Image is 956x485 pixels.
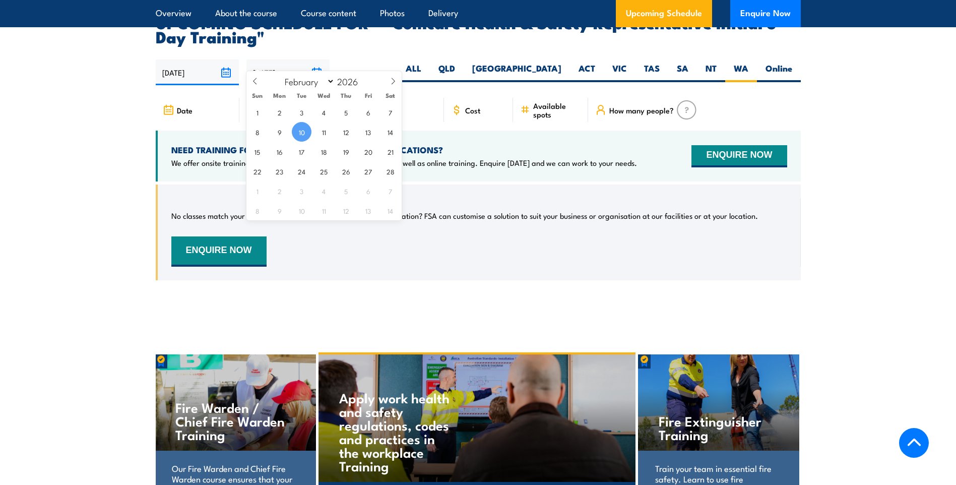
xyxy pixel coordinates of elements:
[314,122,334,142] span: February 11, 2026
[314,102,334,122] span: February 4, 2026
[247,122,267,142] span: February 8, 2026
[379,92,402,99] span: Sat
[325,211,758,221] p: Can’t find a date or location? FSA can customise a solution to suit your business or organisation...
[270,161,289,181] span: February 23, 2026
[313,92,335,99] span: Wed
[358,201,378,220] span: March 13, 2026
[635,63,668,82] label: TAS
[292,102,311,122] span: February 3, 2026
[280,75,335,88] select: Month
[247,201,267,220] span: March 8, 2026
[247,142,267,161] span: February 15, 2026
[270,142,289,161] span: February 16, 2026
[292,201,311,220] span: March 10, 2026
[380,122,400,142] span: February 14, 2026
[358,142,378,161] span: February 20, 2026
[336,161,356,181] span: February 26, 2026
[291,92,313,99] span: Tue
[336,181,356,201] span: March 5, 2026
[668,63,697,82] label: SA
[247,102,267,122] span: February 1, 2026
[358,102,378,122] span: February 6, 2026
[269,92,291,99] span: Mon
[292,181,311,201] span: March 3, 2026
[725,63,757,82] label: WA
[171,144,637,155] h4: NEED TRAINING FOR LARGER GROUPS OR MULTIPLE LOCATIONS?
[270,201,289,220] span: March 9, 2026
[270,122,289,142] span: February 9, 2026
[357,92,379,99] span: Fri
[156,59,239,85] input: From date
[380,142,400,161] span: February 21, 2026
[177,106,193,114] span: Date
[358,181,378,201] span: March 6, 2026
[314,142,334,161] span: February 18, 2026
[697,63,725,82] label: NT
[270,181,289,201] span: March 2, 2026
[246,92,269,99] span: Sun
[380,161,400,181] span: February 28, 2026
[336,201,356,220] span: March 12, 2026
[292,122,311,142] span: February 10, 2026
[339,391,458,472] h4: Apply work health and safety regulations, codes and practices in the workplace Training
[171,211,319,221] p: No classes match your search criteria, sorry.
[246,59,330,85] input: To date
[171,158,637,168] p: We offer onsite training, training at our centres, multisite solutions as well as online training...
[464,63,570,82] label: [GEOGRAPHIC_DATA]
[380,201,400,220] span: March 14, 2026
[270,102,289,122] span: February 2, 2026
[247,181,267,201] span: March 1, 2026
[175,400,295,441] h4: Fire Warden / Chief Fire Warden Training
[397,63,430,82] label: ALL
[533,101,581,118] span: Available spots
[292,142,311,161] span: February 17, 2026
[604,63,635,82] label: VIC
[336,142,356,161] span: February 19, 2026
[465,106,480,114] span: Cost
[314,181,334,201] span: March 4, 2026
[358,122,378,142] span: February 13, 2026
[659,414,778,441] h4: Fire Extinguisher Training
[292,161,311,181] span: February 24, 2026
[380,181,400,201] span: March 7, 2026
[335,92,357,99] span: Thu
[335,75,368,87] input: Year
[156,15,801,43] h2: UPCOMING SCHEDULE FOR - "Comcare Health & Safety Representative Initial 5 Day Training"
[609,106,674,114] span: How many people?
[430,63,464,82] label: QLD
[247,161,267,181] span: February 22, 2026
[358,161,378,181] span: February 27, 2026
[336,122,356,142] span: February 12, 2026
[314,201,334,220] span: March 11, 2026
[757,63,801,82] label: Online
[336,102,356,122] span: February 5, 2026
[171,236,267,267] button: ENQUIRE NOW
[314,161,334,181] span: February 25, 2026
[691,145,787,167] button: ENQUIRE NOW
[570,63,604,82] label: ACT
[380,102,400,122] span: February 7, 2026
